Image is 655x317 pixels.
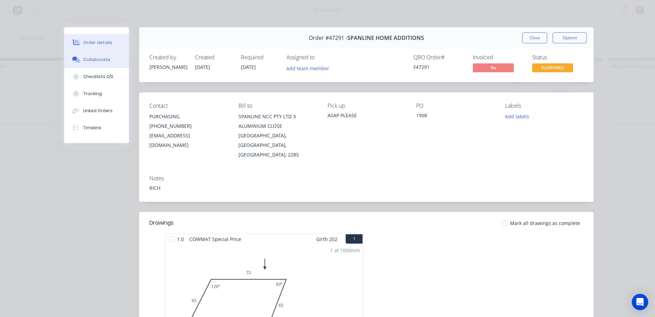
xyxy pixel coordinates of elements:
div: Timeline [83,125,101,131]
div: Contact [149,103,228,109]
button: FLASHINGS [532,63,573,74]
div: Open Intercom Messenger [632,294,648,310]
span: [DATE] [241,64,256,70]
button: Linked Orders [64,102,129,119]
span: Mark all drawings as complete [510,220,580,227]
div: Collaborate [83,57,110,63]
span: [DATE] [195,64,210,70]
div: QBO Order # [413,54,465,61]
div: Pick up [327,103,406,109]
span: No [473,63,514,72]
button: Add labels [501,112,533,121]
button: Tracking [64,85,129,102]
div: [EMAIL_ADDRESS][DOMAIN_NAME] [149,131,228,150]
div: F47291 [413,63,465,71]
div: Bill to [238,103,317,109]
span: FLASHINGS [532,63,573,72]
div: Status [532,54,583,61]
div: Checklists 0/0 [83,74,113,80]
div: Notes [149,175,583,182]
span: Girth 202 [316,234,337,244]
div: 1908 [416,112,494,121]
div: Tracking [83,91,102,97]
span: SPANLINE HOME ADDITIONS [347,35,424,41]
div: PURCHASING [149,112,228,121]
div: Labels [505,103,583,109]
div: Invoiced [473,54,524,61]
button: Add team member [283,63,333,73]
button: Timeline [64,119,129,136]
button: Add team member [287,63,333,73]
div: Created by [149,54,187,61]
div: [GEOGRAPHIC_DATA], [GEOGRAPHIC_DATA], [GEOGRAPHIC_DATA], 2285 [238,131,317,160]
button: 1 [346,234,363,244]
button: Options [553,32,587,43]
div: Linked Orders [83,108,113,114]
div: Order details [83,40,112,46]
div: ASAP PLEASE [327,112,406,119]
div: [PERSON_NAME] [149,63,187,71]
div: Created [195,54,233,61]
span: COWMAT Special Price [187,234,244,244]
div: PURCHASING[PHONE_NUMBER][EMAIL_ADDRESS][DOMAIN_NAME] [149,112,228,150]
div: Assigned to [287,54,355,61]
div: RICH [149,184,583,192]
button: Close [522,32,547,43]
button: Checklists 0/0 [64,68,129,85]
span: Order #47291 - [309,35,347,41]
div: PO [416,103,494,109]
div: Required [241,54,278,61]
div: 1 at 1000mm [330,247,360,254]
button: Order details [64,34,129,51]
button: Collaborate [64,51,129,68]
div: Drawings [149,219,174,227]
div: [PHONE_NUMBER] [149,121,228,131]
div: SPANLINE NCC PTY LTD 3 ALUMINIUM CLOSE [238,112,317,131]
span: 1.0 [174,234,187,244]
div: SPANLINE NCC PTY LTD 3 ALUMINIUM CLOSE[GEOGRAPHIC_DATA], [GEOGRAPHIC_DATA], [GEOGRAPHIC_DATA], 2285 [238,112,317,160]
